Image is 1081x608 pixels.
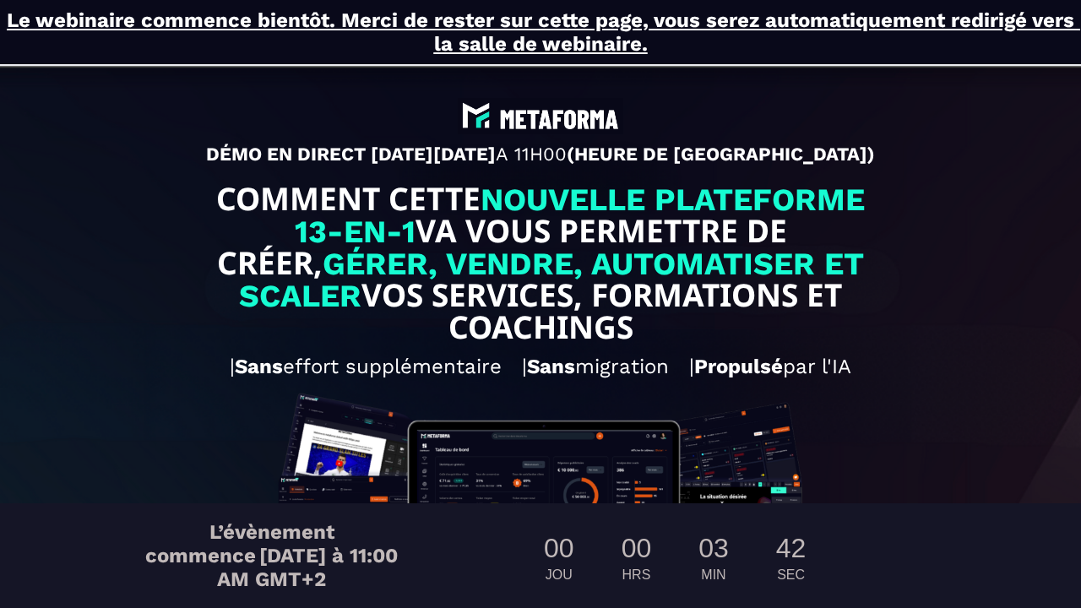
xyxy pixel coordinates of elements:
p: DÉMO EN DIRECT [DATE][DATE] (HEURE DE [GEOGRAPHIC_DATA]) [25,144,1056,166]
div: 00 [615,529,659,567]
b: Sans [235,355,283,378]
u: Le webinaire commence bientôt. Merci de rester sur cette page, vous serez automatiquement redirig... [7,8,1080,56]
div: MIN [692,567,736,583]
div: 03 [692,529,736,567]
div: JOU [537,567,581,583]
div: SEC [769,567,813,583]
span: A 11H00 [496,144,567,165]
b: Sans [527,355,575,378]
span: [DATE] à 11:00 AM GMT+2 [217,544,398,591]
img: abe9e435164421cb06e33ef15842a39e_e5ef653356713f0d7dd3797ab850248d_Capture_d%E2%80%99e%CC%81cran_2... [458,98,622,134]
span: GÉRER, VENDRE, AUTOMATISER ET SCALER [239,246,873,314]
text: COMMENT CETTE VA VOUS PERMETTRE DE CRÉER, VOS SERVICES, FORMATIONS ET COACHINGS [216,179,866,346]
span: L’évènement commence [145,520,334,567]
span: NOUVELLE PLATEFORME 13-EN-1 [295,182,875,250]
b: Propulsé [694,355,783,378]
h2: | effort supplémentaire | migration | par l'IA [25,346,1056,387]
div: HRS [615,567,659,583]
div: 42 [769,529,813,567]
div: 00 [537,529,581,567]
